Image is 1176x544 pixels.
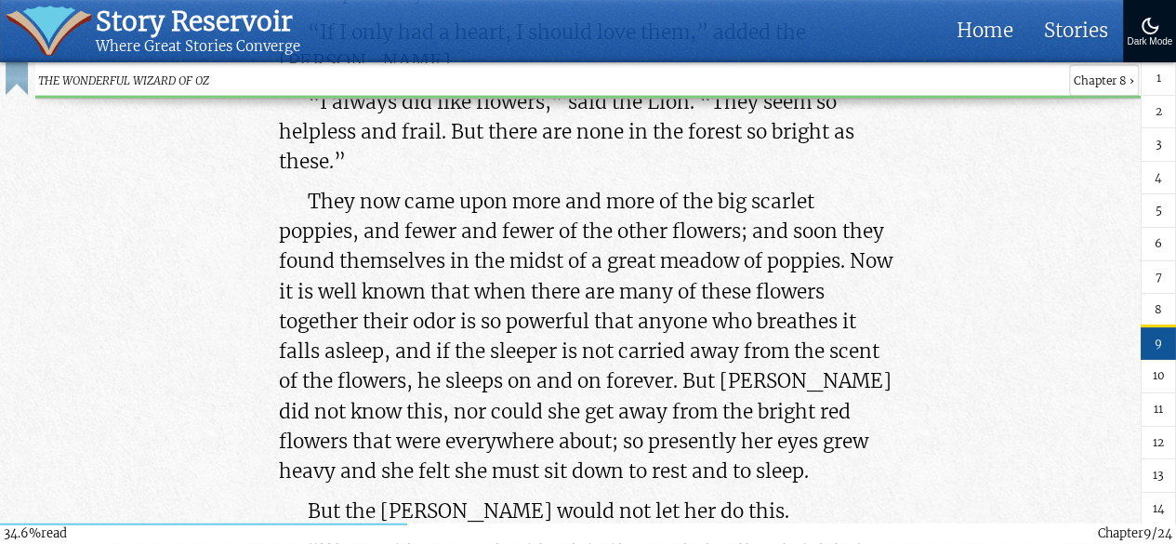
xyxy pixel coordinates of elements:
span: 12 [1153,434,1164,452]
a: 10 [1141,360,1176,393]
span: 4 [1155,169,1162,187]
a: 7 [1141,261,1176,295]
a: 4 [1141,162,1176,195]
p: “I always did like flowers,” said the Lion. “They seem so helpless and frail. But there are none ... [279,87,898,178]
img: Turn On Dark Mode [1139,15,1161,37]
a: 13 [1141,459,1176,493]
div: read [4,524,67,543]
span: 7 [1156,269,1162,286]
span: 6 [1155,235,1162,253]
div: Dark Mode [1127,37,1172,47]
span: Chapter 8 › [1069,64,1139,97]
img: icon of book with waver spilling out. [6,6,92,56]
span: 8 [1155,301,1162,319]
span: 5 [1156,202,1162,219]
a: 1 [1141,62,1176,96]
a: 9 [1141,327,1176,361]
a: 8 [1141,294,1176,327]
a: 2 [1141,96,1176,129]
a: 6 [1141,228,1176,261]
a: 11 [1141,393,1176,427]
span: 3 [1156,136,1162,153]
div: Where Great Stories Converge [96,38,300,56]
div: Chapter /24 [1098,524,1172,543]
span: 11 [1154,401,1163,418]
span: 9 [1143,525,1152,541]
span: 9 [1155,335,1162,352]
a: 3 [1141,128,1176,162]
p: They now came upon more and more of the big scarlet poppies, and fewer and fewer of the other flo... [279,187,898,486]
a: 14 [1141,493,1176,526]
a: 5 [1141,194,1176,228]
span: 1 [1156,70,1161,87]
span: 10 [1153,367,1165,385]
span: 13 [1153,467,1164,484]
p: But the [PERSON_NAME] would not let her do this. [279,497,898,526]
span: 14 [1153,500,1165,518]
span: THE WONDERFUL WIZARD OF OZ [37,72,1062,89]
span: 34.6% [4,525,41,541]
a: 12 [1141,427,1176,460]
div: Story Reservoir [96,6,300,38]
span: 2 [1156,103,1162,121]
